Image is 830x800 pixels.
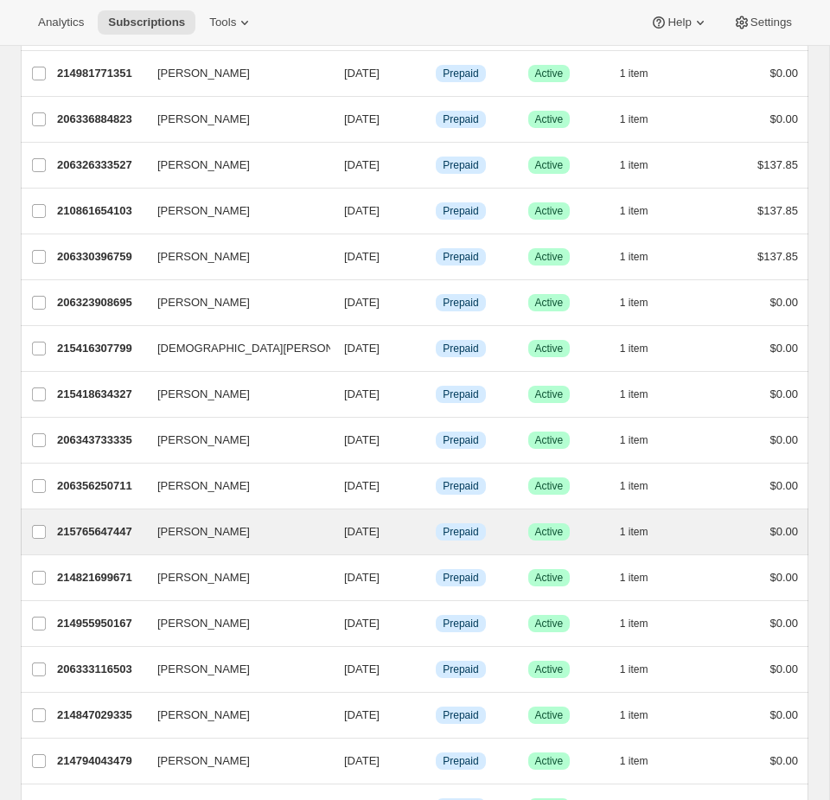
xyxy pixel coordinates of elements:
[344,708,380,721] span: [DATE]
[535,433,564,447] span: Active
[535,158,564,172] span: Active
[57,657,798,682] div: 206333116503[PERSON_NAME][DATE]InfoPrepaidSuccessActive1 item$0.00
[57,294,144,311] p: 206323908695
[620,382,667,406] button: 1 item
[344,342,380,355] span: [DATE]
[344,479,380,492] span: [DATE]
[344,662,380,675] span: [DATE]
[157,661,250,678] span: [PERSON_NAME]
[147,472,320,500] button: [PERSON_NAME]
[620,428,667,452] button: 1 item
[620,296,648,310] span: 1 item
[620,250,648,264] span: 1 item
[620,433,648,447] span: 1 item
[620,107,667,131] button: 1 item
[620,520,667,544] button: 1 item
[443,204,478,218] span: Prepaid
[769,296,798,309] span: $0.00
[620,525,648,539] span: 1 item
[98,10,195,35] button: Subscriptions
[147,60,320,87] button: [PERSON_NAME]
[620,336,667,361] button: 1 item
[344,67,380,80] span: [DATE]
[620,703,667,727] button: 1 item
[157,248,250,266] span: [PERSON_NAME]
[620,662,648,676] span: 1 item
[157,707,250,724] span: [PERSON_NAME]
[620,245,667,269] button: 1 item
[57,477,144,495] p: 206356250711
[57,291,798,315] div: 206323908695[PERSON_NAME][DATE]InfoPrepaidSuccessActive1 item$0.00
[769,67,798,80] span: $0.00
[443,296,478,310] span: Prepaid
[535,617,564,630] span: Active
[147,701,320,729] button: [PERSON_NAME]
[620,754,648,768] span: 1 item
[157,615,250,632] span: [PERSON_NAME]
[620,158,648,172] span: 1 item
[209,16,236,29] span: Tools
[620,617,648,630] span: 1 item
[57,428,798,452] div: 206343733335[PERSON_NAME][DATE]InfoPrepaidSuccessActive1 item$0.00
[769,754,798,767] span: $0.00
[57,520,798,544] div: 215765647447[PERSON_NAME][DATE]InfoPrepaidSuccessActive1 item$0.00
[535,525,564,539] span: Active
[157,65,250,82] span: [PERSON_NAME]
[147,564,320,592] button: [PERSON_NAME]
[57,157,144,174] p: 206326333527
[769,342,798,355] span: $0.00
[443,662,478,676] span: Prepaid
[640,10,718,35] button: Help
[535,342,564,355] span: Active
[344,617,380,630] span: [DATE]
[147,518,320,546] button: [PERSON_NAME]
[443,433,478,447] span: Prepaid
[147,747,320,775] button: [PERSON_NAME]
[620,571,648,585] span: 1 item
[57,382,798,406] div: 215418634327[PERSON_NAME][DATE]InfoPrepaidSuccessActive1 item$0.00
[344,296,380,309] span: [DATE]
[57,199,798,223] div: 210861654103[PERSON_NAME][DATE]InfoPrepaidSuccessActive1 item$137.85
[38,16,84,29] span: Analytics
[57,523,144,541] p: 215765647447
[769,617,798,630] span: $0.00
[723,10,802,35] button: Settings
[28,10,94,35] button: Analytics
[769,112,798,125] span: $0.00
[344,571,380,584] span: [DATE]
[157,202,250,220] span: [PERSON_NAME]
[57,661,144,678] p: 206333116503
[57,474,798,498] div: 206356250711[PERSON_NAME][DATE]InfoPrepaidSuccessActive1 item$0.00
[147,197,320,225] button: [PERSON_NAME]
[57,248,144,266] p: 206330396759
[147,151,320,179] button: [PERSON_NAME]
[57,566,798,590] div: 214821699671[PERSON_NAME][DATE]InfoPrepaidSuccessActive1 item$0.00
[57,153,798,177] div: 206326333527[PERSON_NAME][DATE]InfoPrepaidSuccessActive1 item$137.85
[157,477,250,495] span: [PERSON_NAME]
[535,112,564,126] span: Active
[57,386,144,403] p: 215418634327
[535,754,564,768] span: Active
[443,571,478,585] span: Prepaid
[667,16,691,29] span: Help
[157,569,250,586] span: [PERSON_NAME]
[620,474,667,498] button: 1 item
[57,111,144,128] p: 206336884823
[57,340,144,357] p: 215416307799
[157,340,375,357] span: [DEMOGRAPHIC_DATA][PERSON_NAME]
[620,199,667,223] button: 1 item
[147,656,320,683] button: [PERSON_NAME]
[344,158,380,171] span: [DATE]
[57,202,144,220] p: 210861654103
[620,291,667,315] button: 1 item
[750,16,792,29] span: Settings
[620,611,667,636] button: 1 item
[443,754,478,768] span: Prepaid
[535,662,564,676] span: Active
[443,387,478,401] span: Prepaid
[344,250,380,263] span: [DATE]
[443,479,478,493] span: Prepaid
[147,426,320,454] button: [PERSON_NAME]
[769,571,798,584] span: $0.00
[147,335,320,362] button: [DEMOGRAPHIC_DATA][PERSON_NAME]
